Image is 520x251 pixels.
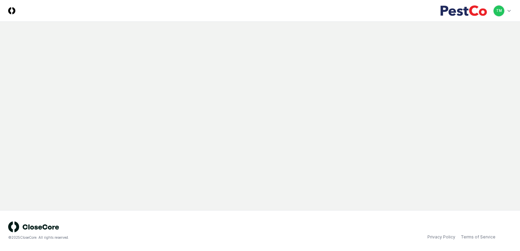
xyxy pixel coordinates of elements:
[496,8,502,13] span: TM
[440,5,487,16] img: PestCo logo
[427,234,455,240] a: Privacy Policy
[8,221,59,232] img: logo
[493,5,505,17] button: TM
[8,7,15,14] img: Logo
[8,235,260,240] div: © 2025 CloseCore. All rights reserved.
[461,234,495,240] a: Terms of Service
